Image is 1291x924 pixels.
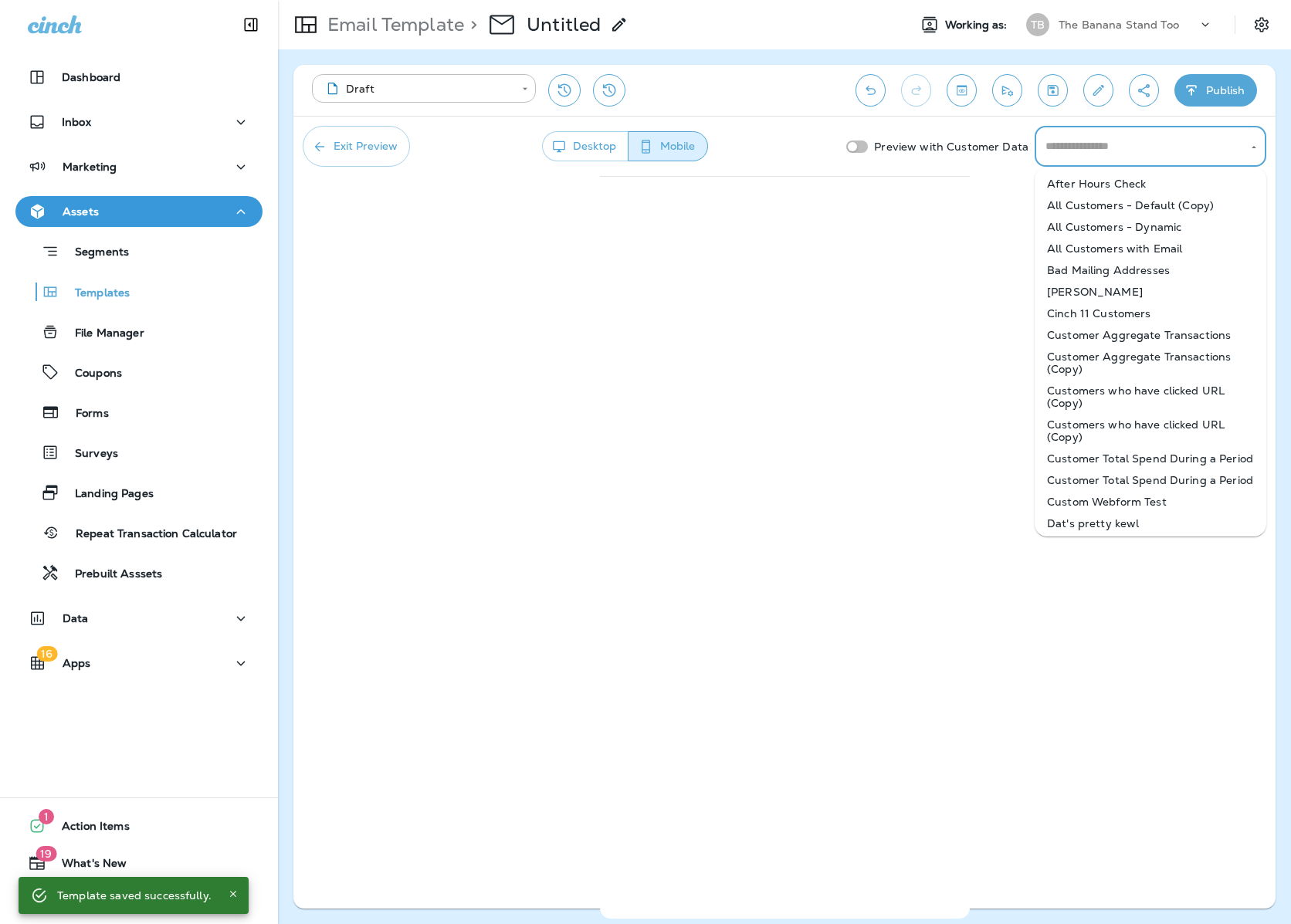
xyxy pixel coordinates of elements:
[321,13,464,36] p: Email Template
[1035,238,1266,259] li: All Customers with Email
[62,116,91,128] p: Inbox
[60,407,109,421] p: Forms
[323,81,511,96] div: Draft
[1035,259,1266,281] li: Bad Mailing Addresses
[1248,11,1276,39] button: Settings
[39,809,54,824] span: 1
[527,13,601,36] p: Untitled
[945,19,1011,32] span: Working as:
[15,811,263,841] button: 1Action Items
[1035,534,1266,556] li: Do Not Email These
[1059,19,1179,31] p: The Banana Stand Too
[229,9,273,40] button: Collapse Sidebar
[1026,13,1049,36] div: TB
[992,74,1022,107] button: Send test email
[59,245,129,261] p: Segments
[63,161,117,173] p: Marketing
[63,205,99,218] p: Assets
[36,846,56,861] span: 19
[15,235,263,268] button: Segments
[1035,491,1266,513] li: Custom Webform Test
[59,286,130,301] p: Templates
[542,131,629,161] button: Desktop
[856,74,886,107] button: Undo
[15,396,263,428] button: Forms
[15,151,263,182] button: Marketing
[1035,448,1266,469] li: Customer Total Spend During a Period
[60,527,237,542] p: Repeat Transaction Calculator
[1035,414,1266,448] li: Customers who have clicked URL (Copy)
[1035,173,1266,195] li: After Hours Check
[59,567,162,582] p: Prebuilt Asssets
[303,126,410,167] button: Exit Preview
[57,882,212,909] div: Template saved successfully.
[15,648,263,679] button: 16Apps
[1174,74,1257,107] button: Publish
[15,107,263,137] button: Inbox
[1035,195,1266,216] li: All Customers - Default (Copy)
[224,885,242,903] button: Close
[63,612,89,624] p: Data
[46,857,127,875] span: What's New
[15,557,263,589] button: Prebuilt Asssets
[15,436,263,469] button: Surveys
[947,74,977,107] button: Toggle preview
[464,13,477,36] p: >
[15,848,263,878] button: 19What's New
[1083,74,1113,107] button: Edit details
[1129,74,1159,107] button: Create a Shareable Preview Link
[36,646,57,662] span: 16
[1035,216,1266,238] li: All Customers - Dynamic
[1035,324,1266,346] li: Customer Aggregate Transactions
[46,820,130,838] span: Action Items
[15,516,263,549] button: Repeat Transaction Calculator
[59,487,154,502] p: Landing Pages
[63,657,91,669] p: Apps
[59,367,122,381] p: Coupons
[593,74,625,107] button: View Changelog
[1038,74,1068,107] button: Save
[1035,281,1266,303] li: [PERSON_NAME]
[62,71,120,83] p: Dashboard
[1035,346,1266,380] li: Customer Aggregate Transactions (Copy)
[15,276,263,308] button: Templates
[15,356,263,388] button: Coupons
[15,885,263,916] button: Support
[1035,303,1266,324] li: Cinch 11 Customers
[1035,469,1266,491] li: Customer Total Spend During a Period
[15,316,263,348] button: File Manager
[15,603,263,634] button: Data
[868,134,1035,159] p: Preview with Customer Data
[1035,513,1266,534] li: Dat's pretty kewl
[548,74,581,107] button: Restore from previous version
[1247,140,1261,154] button: Close
[59,327,144,341] p: File Manager
[15,476,263,509] button: Landing Pages
[59,447,118,462] p: Surveys
[15,196,263,227] button: Assets
[15,62,263,93] button: Dashboard
[628,131,708,161] button: Mobile
[1035,380,1266,414] li: Customers who have clicked URL (Copy)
